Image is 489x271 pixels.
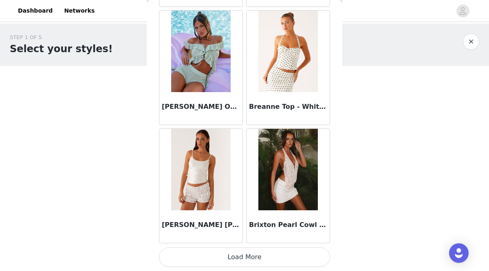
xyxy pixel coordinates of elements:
img: Breanne Top - White Polka Dot [258,11,317,92]
h3: [PERSON_NAME] Off Shoulder Knit Top - Mint [162,102,240,112]
h3: [PERSON_NAME] [PERSON_NAME] Top - White [162,220,240,230]
h3: Breanne Top - White Polka Dot [249,102,327,112]
h3: Brixton Pearl Cowl Neck Halter Top - Pearl [249,220,327,230]
div: Open Intercom Messenger [449,243,469,263]
a: Networks [59,2,99,20]
img: Brixton Pearl Cowl Neck Halter Top - Pearl [258,129,317,210]
div: avatar [459,4,467,18]
a: Dashboard [13,2,57,20]
img: Bowen Off Shoulder Knit Top - Mint [171,11,230,92]
div: STEP 1 OF 5 [10,33,113,42]
button: Load More [159,247,330,267]
h1: Select your styles! [10,42,113,56]
img: Britta Sequin Cami Top - White [171,129,230,210]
